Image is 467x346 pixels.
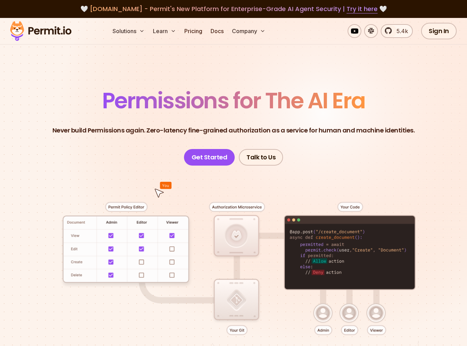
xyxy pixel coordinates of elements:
[17,4,450,14] div: 🤍 🤍
[7,19,75,43] img: Permit logo
[229,24,268,38] button: Company
[421,23,457,39] a: Sign In
[102,85,365,116] span: Permissions for The AI Era
[347,4,378,13] a: Try it here
[381,24,413,38] a: 5.4k
[90,4,378,13] span: [DOMAIN_NAME] - Permit's New Platform for Enterprise-Grade AI Agent Security |
[239,149,283,166] a: Talk to Us
[150,24,179,38] button: Learn
[184,149,235,166] a: Get Started
[392,27,408,35] span: 5.4k
[208,24,226,38] a: Docs
[52,126,415,135] p: Never build Permissions again. Zero-latency fine-grained authorization as a service for human and...
[182,24,205,38] a: Pricing
[110,24,147,38] button: Solutions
